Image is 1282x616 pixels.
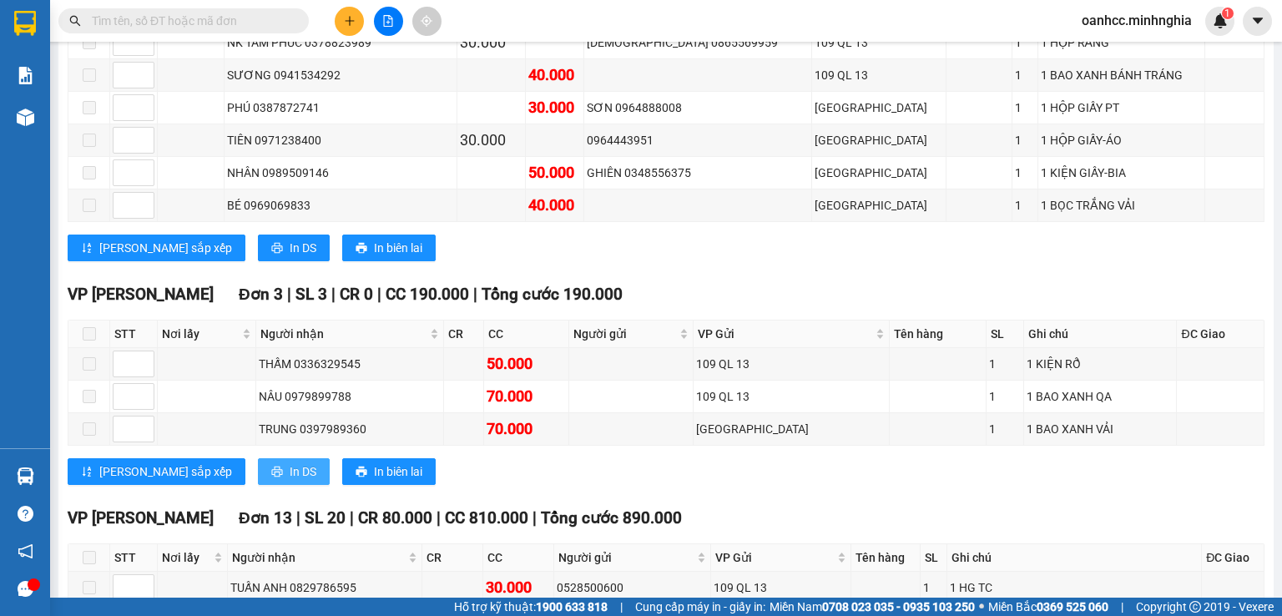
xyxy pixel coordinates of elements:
button: sort-ascending[PERSON_NAME] sắp xếp [68,458,245,485]
span: SL 3 [295,285,327,304]
span: 1 [1224,8,1230,19]
td: Sài Gòn [812,157,946,189]
div: 109 QL 13 [696,355,886,373]
span: SL 20 [305,508,346,528]
div: SƯƠNG 0941534292 [227,66,454,84]
span: sort-ascending [81,466,93,479]
div: 1 [923,578,944,597]
span: Người nhận [232,548,405,567]
span: plus [344,15,356,27]
td: 109 QL 13 [812,59,946,92]
div: 1 BAO XANH BÁNH TRÁNG [1041,66,1202,84]
span: oanhcc.minhnghia [1068,10,1205,31]
div: 70.000 [487,417,567,441]
span: Miền Nam [770,598,975,616]
span: search [69,15,81,27]
div: 1 BỌC TRẮNG VẢI [1041,196,1202,215]
div: 1 HG TC [950,578,1199,597]
span: In biên lai [374,462,422,481]
div: THẤM 0336329545 [259,355,441,373]
div: 1 [989,420,1021,438]
div: 1 [1015,33,1035,52]
div: 40.000 [528,194,581,217]
span: VP [PERSON_NAME] [68,285,214,304]
span: | [296,508,300,528]
div: 0528500600 [557,578,708,597]
span: printer [356,466,367,479]
td: 109 QL 13 [711,572,851,604]
div: PHÚ 0387872741 [227,98,454,117]
div: [GEOGRAPHIC_DATA] [815,164,943,182]
span: | [620,598,623,616]
button: file-add [374,7,403,36]
strong: 0369 525 060 [1037,600,1108,613]
span: aim [421,15,432,27]
th: CC [483,544,554,572]
input: Tìm tên, số ĐT hoặc mã đơn [92,12,289,30]
div: GHIÊN 0348556375 [587,164,810,182]
td: Sài Gòn [812,189,946,222]
span: VP Gửi [715,548,834,567]
span: Hỗ trợ kỹ thuật: [454,598,608,616]
span: | [331,285,336,304]
span: Nơi lấy [162,325,239,343]
span: printer [271,466,283,479]
div: [GEOGRAPHIC_DATA] [696,420,886,438]
div: 0964443951 [587,131,810,149]
th: CR [422,544,483,572]
div: 1 BAO XANH QA [1027,387,1174,406]
div: 1 HỘP RĂNG [1041,33,1202,52]
span: question-circle [18,506,33,522]
button: sort-ascending[PERSON_NAME] sắp xếp [68,235,245,261]
div: NÂU 0979899788 [259,387,441,406]
div: 1 KIỆN GIẤY-BIA [1041,164,1202,182]
img: icon-new-feature [1213,13,1228,28]
div: 1 HỘP GIẤY PT [1041,98,1202,117]
span: file-add [382,15,394,27]
div: 109 QL 13 [696,387,886,406]
div: [GEOGRAPHIC_DATA] [815,196,943,215]
td: Sài Gòn [812,92,946,124]
div: TUẤN ANH 0829786595 [230,578,419,597]
th: Ghi chú [1024,321,1178,348]
span: | [350,508,354,528]
span: | [532,508,537,528]
div: 1 HỘP GIẤY-ÁO [1041,131,1202,149]
div: 109 QL 13 [815,66,943,84]
span: ⚪️ [979,603,984,610]
th: SL [921,544,947,572]
th: CC [484,321,570,348]
button: aim [412,7,442,36]
span: Cung cấp máy in - giấy in: [635,598,765,616]
div: 1 [1015,98,1035,117]
span: copyright [1189,601,1201,613]
div: 30.000 [486,576,551,599]
div: 1 [989,387,1021,406]
span: CC 810.000 [445,508,528,528]
td: 109 QL 13 [694,348,890,381]
div: [DEMOGRAPHIC_DATA] 0865569959 [587,33,810,52]
span: Đơn 13 [239,508,292,528]
div: 30.000 [460,31,522,54]
div: 50.000 [528,161,581,184]
span: | [437,508,441,528]
span: sort-ascending [81,242,93,255]
span: Tổng cước 890.000 [541,508,682,528]
div: 109 QL 13 [815,33,943,52]
div: TIÊN 0971238400 [227,131,454,149]
div: 109 QL 13 [714,578,848,597]
span: printer [271,242,283,255]
span: VP Gửi [698,325,872,343]
div: 30.000 [460,129,522,152]
span: [PERSON_NAME] sắp xếp [99,239,232,257]
th: SL [987,321,1024,348]
button: printerIn biên lai [342,458,436,485]
span: Đơn 3 [239,285,283,304]
span: CC 190.000 [386,285,469,304]
span: notification [18,543,33,559]
button: plus [335,7,364,36]
div: 1 BAO XANH VẢI [1027,420,1174,438]
span: CR 0 [340,285,373,304]
div: 30.000 [528,96,581,119]
td: 109 QL 13 [694,381,890,413]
